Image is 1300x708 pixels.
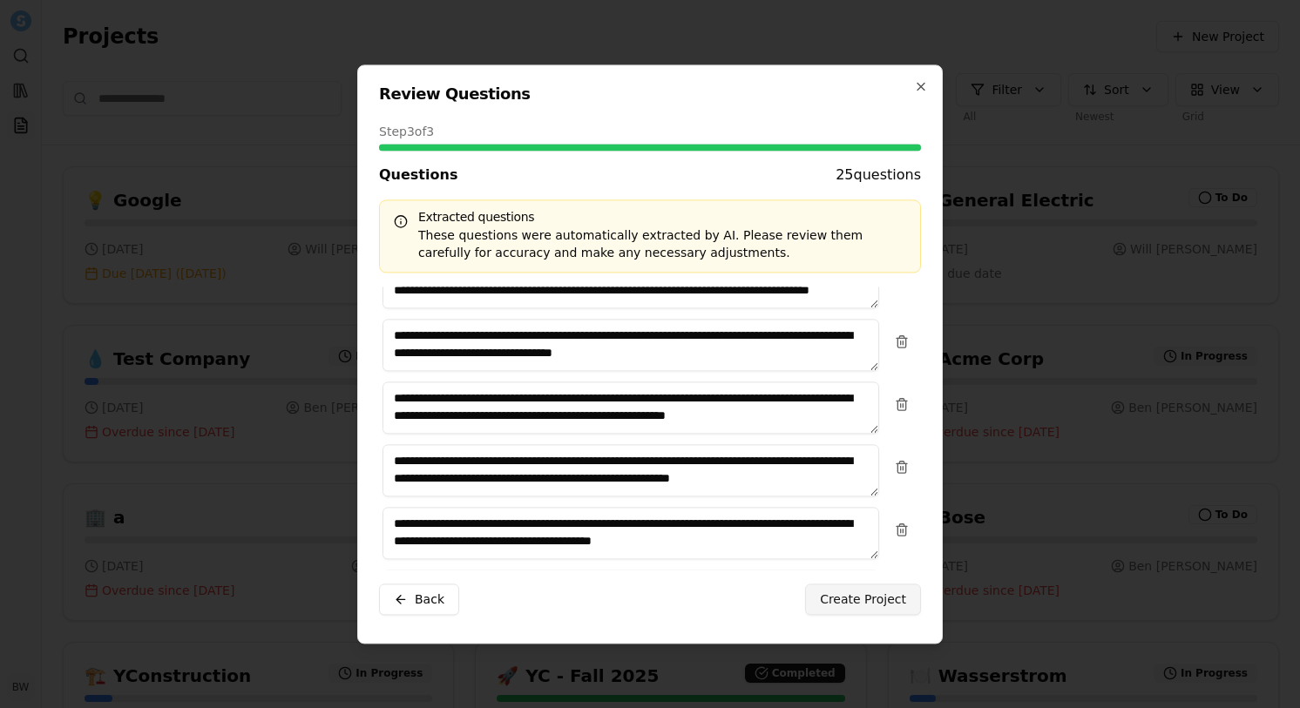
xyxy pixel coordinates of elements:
[379,123,434,140] span: Step 3 of 3
[379,86,921,102] h2: Review Questions
[379,165,457,185] span: Questions
[415,590,444,608] span: Back
[379,583,459,615] button: Back
[836,165,921,185] span: 25 questions
[394,211,906,223] h5: Extracted questions
[820,590,906,608] span: Create Project
[394,226,906,261] div: These questions were automatically extracted by AI. Please review them carefully for accuracy and...
[805,583,921,615] button: Create Project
